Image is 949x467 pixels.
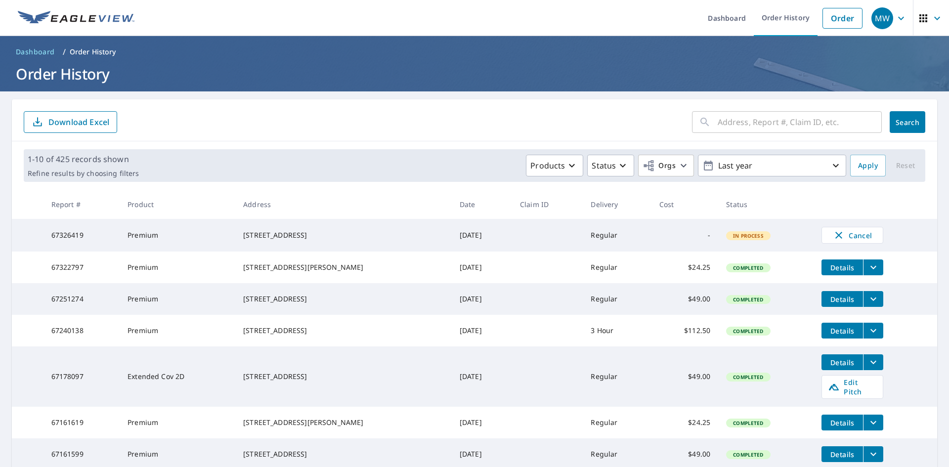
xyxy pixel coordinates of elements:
button: Search [890,111,925,133]
td: [DATE] [452,315,512,346]
span: Cancel [832,229,873,241]
button: filesDropdownBtn-67161619 [863,415,883,430]
td: Premium [120,407,235,438]
th: Cost [651,190,718,219]
button: detailsBtn-67178097 [821,354,863,370]
td: 3 Hour [583,315,651,346]
td: [DATE] [452,283,512,315]
button: filesDropdownBtn-67322797 [863,259,883,275]
a: Dashboard [12,44,59,60]
button: Apply [850,155,886,176]
p: Products [530,160,565,171]
button: detailsBtn-67240138 [821,323,863,339]
button: filesDropdownBtn-67178097 [863,354,883,370]
button: Download Excel [24,111,117,133]
p: Refine results by choosing filters [28,169,139,178]
span: Details [827,450,857,459]
span: Completed [727,374,769,381]
span: Apply [858,160,878,172]
nav: breadcrumb [12,44,937,60]
img: EV Logo [18,11,134,26]
td: 67178097 [43,346,120,407]
button: Cancel [821,227,883,244]
td: [DATE] [452,219,512,252]
p: Download Excel [48,117,109,127]
td: 67240138 [43,315,120,346]
td: Premium [120,219,235,252]
span: Edit Pitch [828,378,877,396]
div: [STREET_ADDRESS][PERSON_NAME] [243,262,444,272]
th: Claim ID [512,190,583,219]
td: Regular [583,346,651,407]
button: Products [526,155,583,176]
td: $49.00 [651,346,718,407]
td: $49.00 [651,283,718,315]
p: 1-10 of 425 records shown [28,153,139,165]
a: Order [822,8,863,29]
th: Delivery [583,190,651,219]
span: Completed [727,264,769,271]
p: Status [592,160,616,171]
h1: Order History [12,64,937,84]
button: detailsBtn-67161599 [821,446,863,462]
span: Completed [727,328,769,335]
td: - [651,219,718,252]
td: Regular [583,219,651,252]
td: $24.25 [651,407,718,438]
button: Orgs [638,155,694,176]
span: Details [827,295,857,304]
span: Orgs [643,160,676,172]
span: Completed [727,451,769,458]
td: $24.25 [651,252,718,283]
td: [DATE] [452,252,512,283]
td: Regular [583,407,651,438]
td: 67251274 [43,283,120,315]
div: [STREET_ADDRESS] [243,449,444,459]
td: 67326419 [43,219,120,252]
td: 67161619 [43,407,120,438]
span: Completed [727,296,769,303]
th: Address [235,190,452,219]
td: Premium [120,252,235,283]
span: Details [827,263,857,272]
span: Details [827,358,857,367]
p: Last year [714,157,830,174]
div: [STREET_ADDRESS] [243,230,444,240]
th: Status [718,190,814,219]
td: Regular [583,252,651,283]
div: [STREET_ADDRESS][PERSON_NAME] [243,418,444,427]
div: [STREET_ADDRESS] [243,326,444,336]
li: / [63,46,66,58]
td: $112.50 [651,315,718,346]
span: Dashboard [16,47,55,57]
td: [DATE] [452,407,512,438]
th: Date [452,190,512,219]
th: Product [120,190,235,219]
td: Extended Cov 2D [120,346,235,407]
p: Order History [70,47,116,57]
span: Details [827,418,857,427]
th: Report # [43,190,120,219]
button: filesDropdownBtn-67251274 [863,291,883,307]
button: detailsBtn-67251274 [821,291,863,307]
span: Details [827,326,857,336]
button: filesDropdownBtn-67161599 [863,446,883,462]
input: Address, Report #, Claim ID, etc. [718,108,882,136]
button: detailsBtn-67322797 [821,259,863,275]
td: Premium [120,315,235,346]
button: Status [587,155,634,176]
span: Completed [727,420,769,426]
span: In Process [727,232,770,239]
button: detailsBtn-67161619 [821,415,863,430]
div: [STREET_ADDRESS] [243,294,444,304]
td: Premium [120,283,235,315]
span: Search [898,118,917,127]
div: MW [871,7,893,29]
button: filesDropdownBtn-67240138 [863,323,883,339]
td: 67322797 [43,252,120,283]
td: Regular [583,283,651,315]
button: Last year [698,155,846,176]
div: [STREET_ADDRESS] [243,372,444,382]
a: Edit Pitch [821,375,883,399]
td: [DATE] [452,346,512,407]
